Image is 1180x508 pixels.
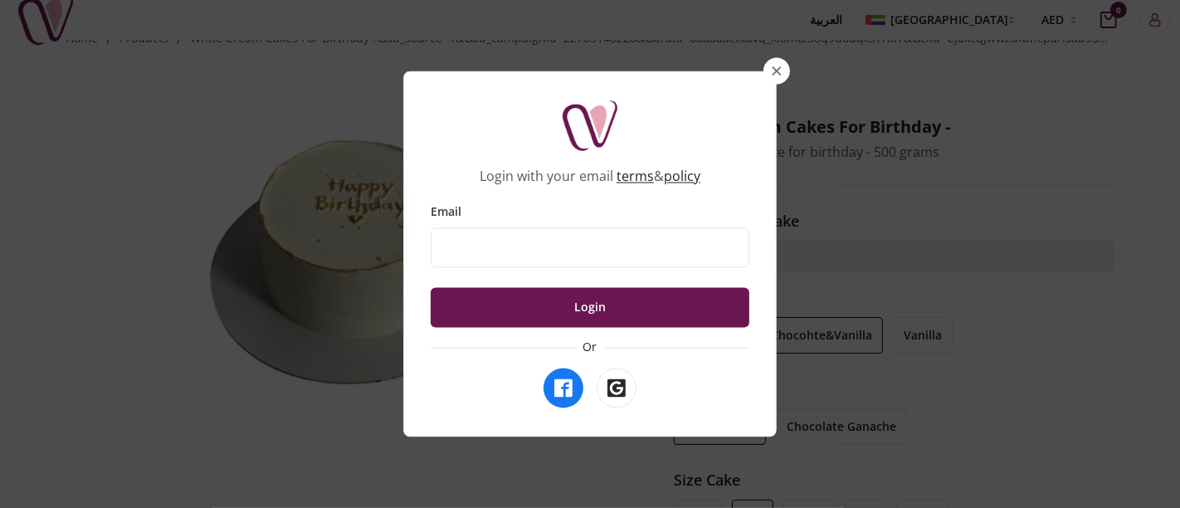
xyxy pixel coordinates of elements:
label: Email [431,207,749,218]
img: Nigwa-uae-gifts [561,97,619,155]
span: Or [577,339,604,356]
button: Login with Google [597,369,636,408]
a: policy [664,168,700,186]
button: Login with Facebook [544,369,583,408]
a: terms [617,168,654,186]
button: Login [431,288,749,328]
p: Login with your email & [431,167,749,187]
button: Close panel [763,58,790,85]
